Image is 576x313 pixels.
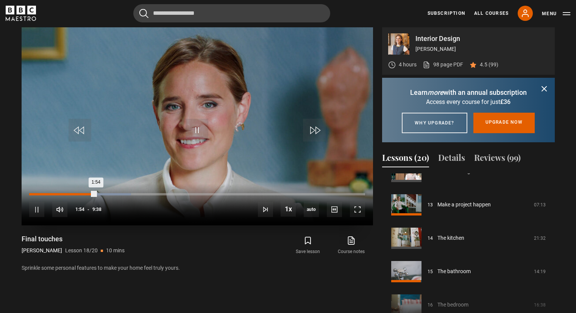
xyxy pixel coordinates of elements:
[428,88,443,96] i: more
[428,10,465,17] a: Subscription
[29,193,365,195] div: Progress Bar
[437,201,491,209] a: Make a project happen
[474,151,521,167] button: Reviews (99)
[65,247,98,255] p: Lesson 18/20
[500,98,510,105] span: £36
[22,264,373,272] p: Sprinkle some personal features to make your home feel truly yours.
[6,6,36,21] svg: BBC Maestro
[304,202,319,217] span: auto
[473,113,535,133] a: Upgrade now
[437,167,475,175] a: Create a budget
[304,202,319,217] div: Current quality: 720p
[258,202,273,217] button: Next Lesson
[22,234,125,244] h1: Final touches
[106,247,125,255] p: 10 mins
[286,234,329,256] button: Save lesson
[542,10,570,17] button: Toggle navigation
[415,45,549,53] p: [PERSON_NAME]
[437,234,464,242] a: The kitchen
[438,151,465,167] button: Details
[474,10,509,17] a: All Courses
[399,61,417,69] p: 4 hours
[22,27,373,225] video-js: Video Player
[281,201,296,217] button: Playback Rate
[480,61,498,69] p: 4.5 (99)
[22,247,62,255] p: [PERSON_NAME]
[329,234,373,256] a: Course notes
[391,98,546,107] p: Access every course for just
[52,202,67,217] button: Mute
[382,151,429,167] button: Lessons (20)
[92,203,101,216] span: 9:38
[437,267,471,275] a: The bathroom
[402,113,467,133] a: Why upgrade?
[75,203,84,216] span: 1:54
[350,202,365,217] button: Fullscreen
[87,207,89,212] span: -
[29,202,44,217] button: Pause
[139,9,148,18] button: Submit the search query
[391,87,546,98] p: Learn with an annual subscription
[415,35,549,42] p: Interior Design
[327,202,342,217] button: Captions
[423,61,463,69] a: 98 page PDF
[133,4,330,22] input: Search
